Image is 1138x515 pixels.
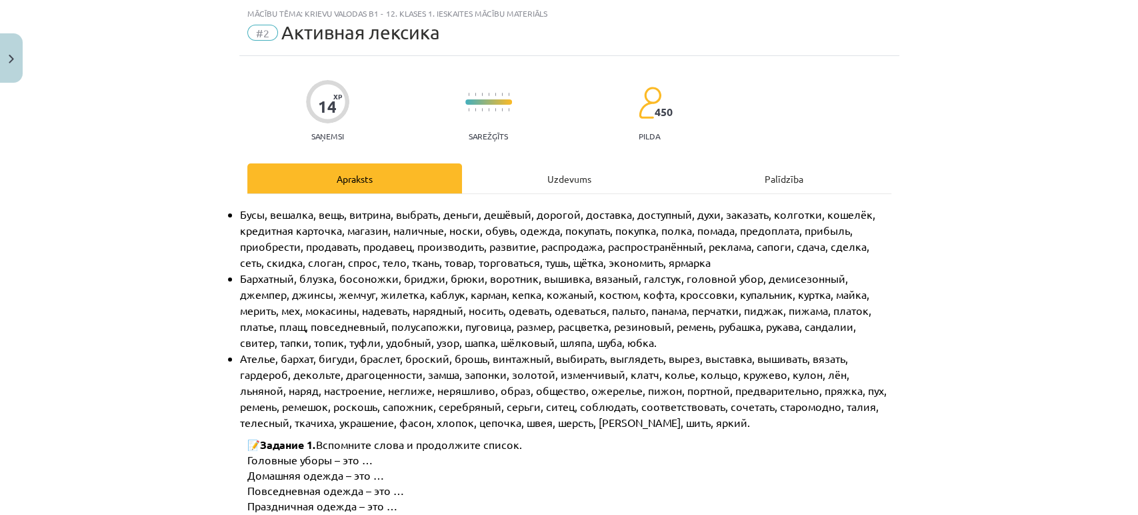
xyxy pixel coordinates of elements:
[495,93,496,96] img: icon-short-line-57e1e144782c952c97e751825c79c345078a6d821885a25fce030b3d8c18986b.svg
[481,93,483,96] img: icon-short-line-57e1e144782c952c97e751825c79c345078a6d821885a25fce030b3d8c18986b.svg
[247,468,384,482] span: Домашняя одежда – это …
[240,207,878,269] span: Бусы, вешалка, вещь, витрина, выбрать, деньги, дешёвый, дорогой, доставка, доступный, духи, заказ...
[318,97,337,116] div: 14
[655,106,673,118] span: 450
[247,9,891,18] div: Mācību tēma: Krievu valodas b1 - 12. klases 1. ieskaites mācību materiāls
[481,108,483,111] img: icon-short-line-57e1e144782c952c97e751825c79c345078a6d821885a25fce030b3d8c18986b.svg
[247,25,278,41] span: #2
[508,93,509,96] img: icon-short-line-57e1e144782c952c97e751825c79c345078a6d821885a25fce030b3d8c18986b.svg
[240,352,889,429] span: Ателье, бархат, бигуди, браслет, броский, брошь, винтажный, выбирать, выглядеть, вырез, выставка,...
[333,93,342,100] span: XP
[240,272,874,349] span: Бархатный, блузка, босоножки, бриджи, брюки, воротник, вышивка, вязаный, галстук, головной убор, ...
[488,108,489,111] img: icon-short-line-57e1e144782c952c97e751825c79c345078a6d821885a25fce030b3d8c18986b.svg
[247,438,260,452] span: 📝
[469,131,508,141] p: Sarežģīts
[475,93,476,96] img: icon-short-line-57e1e144782c952c97e751825c79c345078a6d821885a25fce030b3d8c18986b.svg
[9,55,14,63] img: icon-close-lesson-0947bae3869378f0d4975bcd49f059093ad1ed9edebbc8119c70593378902aed.svg
[501,93,503,96] img: icon-short-line-57e1e144782c952c97e751825c79c345078a6d821885a25fce030b3d8c18986b.svg
[247,499,397,512] span: Праздничная одежда – это …
[677,163,891,193] div: Palīdzība
[639,131,660,141] p: pilda
[495,108,496,111] img: icon-short-line-57e1e144782c952c97e751825c79c345078a6d821885a25fce030b3d8c18986b.svg
[638,86,661,119] img: students-c634bb4e5e11cddfef0936a35e636f08e4e9abd3cc4e673bd6f9a4125e45ecb1.svg
[468,93,469,96] img: icon-short-line-57e1e144782c952c97e751825c79c345078a6d821885a25fce030b3d8c18986b.svg
[508,108,509,111] img: icon-short-line-57e1e144782c952c97e751825c79c345078a6d821885a25fce030b3d8c18986b.svg
[488,93,489,96] img: icon-short-line-57e1e144782c952c97e751825c79c345078a6d821885a25fce030b3d8c18986b.svg
[281,21,440,43] span: Активная лексика
[316,438,522,451] span: Вспомните слова и продолжите список.
[501,108,503,111] img: icon-short-line-57e1e144782c952c97e751825c79c345078a6d821885a25fce030b3d8c18986b.svg
[475,108,476,111] img: icon-short-line-57e1e144782c952c97e751825c79c345078a6d821885a25fce030b3d8c18986b.svg
[247,453,373,466] span: Головные уборы – это …
[247,484,404,497] span: Повседневная одежда – это …
[247,163,462,193] div: Apraksts
[260,438,316,452] span: Задание 1.
[306,131,349,141] p: Saņemsi
[462,163,677,193] div: Uzdevums
[468,108,469,111] img: icon-short-line-57e1e144782c952c97e751825c79c345078a6d821885a25fce030b3d8c18986b.svg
